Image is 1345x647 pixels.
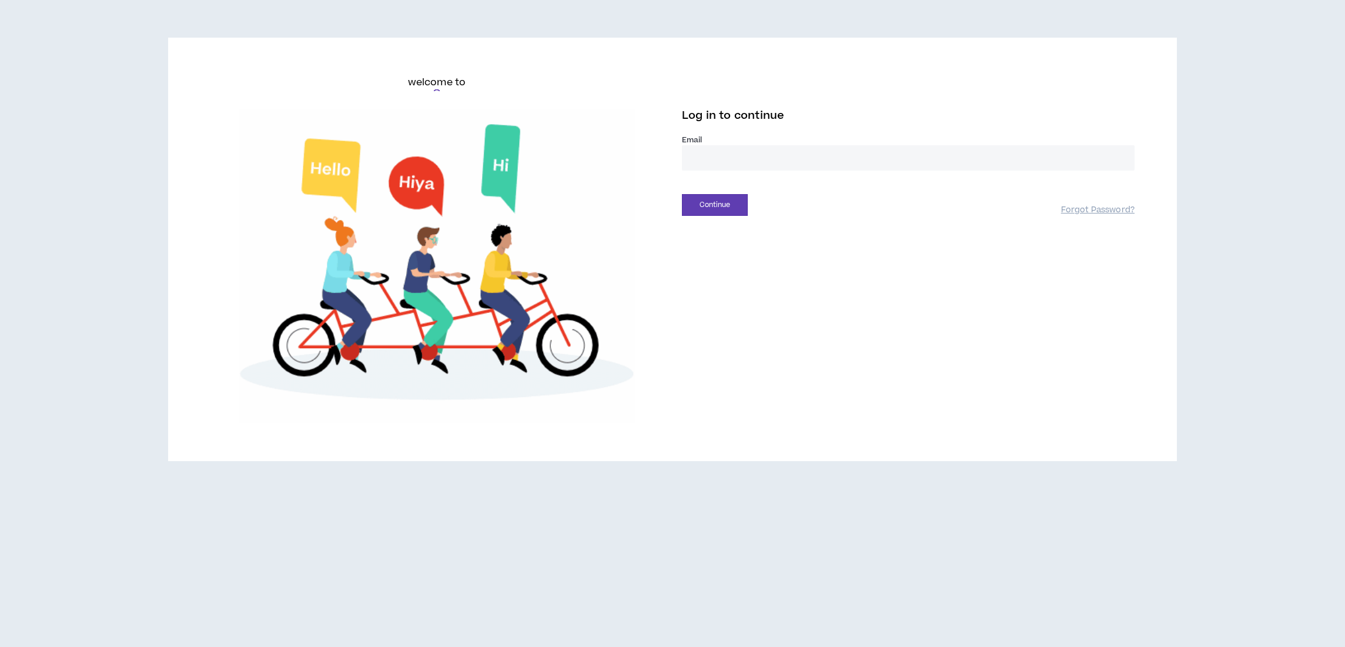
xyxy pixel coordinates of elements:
[682,135,1135,145] label: Email
[682,108,784,123] span: Log in to continue
[682,194,748,216] button: Continue
[1061,205,1135,216] a: Forgot Password?
[210,109,663,423] img: Welcome to Wripple
[408,75,466,89] h6: welcome to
